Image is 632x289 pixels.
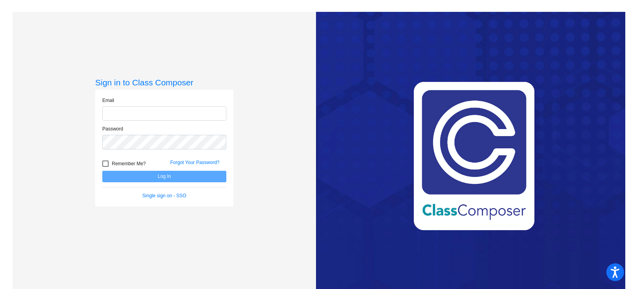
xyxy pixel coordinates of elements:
[95,77,233,87] h3: Sign in to Class Composer
[102,171,226,182] button: Log In
[112,159,146,168] span: Remember Me?
[102,97,114,104] label: Email
[142,193,186,198] a: Single sign on - SSO
[170,160,220,165] a: Forgot Your Password?
[102,125,123,132] label: Password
